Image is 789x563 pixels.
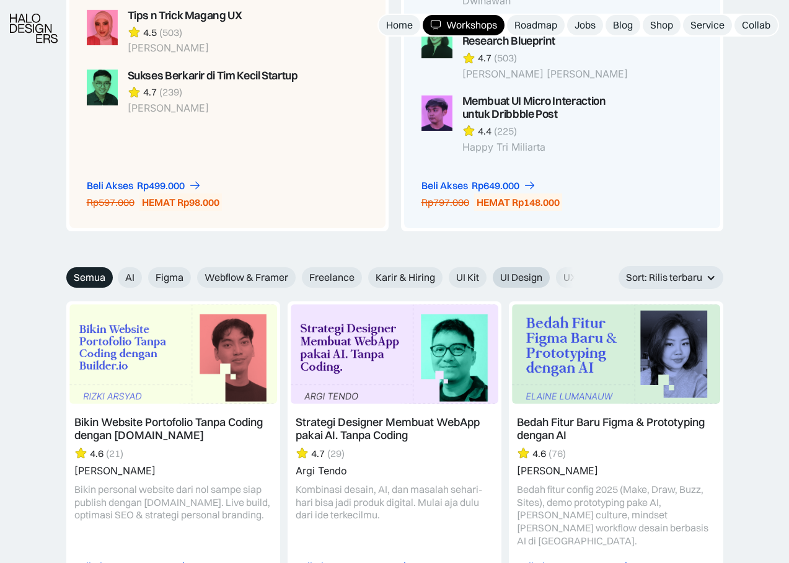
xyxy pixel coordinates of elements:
div: Blog [613,19,633,32]
div: [PERSON_NAME] [128,42,242,54]
div: Roadmap [514,19,557,32]
span: Webflow & Framer [205,271,288,284]
div: HEMAT Rp98.000 [142,196,219,209]
div: (225) [494,125,517,138]
div: [PERSON_NAME] [PERSON_NAME] [462,68,635,80]
span: Semua [74,271,105,284]
div: 4.4 [478,125,491,138]
div: Rp649.000 [472,179,519,192]
div: (503) [159,26,182,39]
div: Sukses Berkarir di Tim Kecil Startup [128,69,298,82]
a: Home [379,15,420,35]
div: Beli Akses [421,179,468,192]
a: Membuat UI Micro Interaction untuk Dribbble Post4.4(225)Happy Tri Miliarta [421,95,635,153]
span: UX Design [563,271,609,284]
span: AI [125,271,134,284]
span: Karir & Hiring [376,271,435,284]
a: Workshops [423,15,505,35]
a: Collab [734,15,778,35]
div: Jobs [575,19,596,32]
div: Rp499.000 [137,179,185,192]
a: Jobs [567,15,603,35]
div: Shop [650,19,673,32]
div: Home [386,19,413,32]
div: Sort: Rilis terbaru [619,266,723,289]
a: Shop [643,15,681,35]
a: Sukses Berkarir di Tim Kecil Startup4.7(239)[PERSON_NAME] [87,69,300,115]
span: Freelance [309,271,355,284]
a: Beli AksesRp499.000 [87,179,201,192]
a: Blog [606,15,640,35]
div: Service [690,19,725,32]
div: Happy Tri Miliarta [462,141,635,153]
div: (503) [494,51,517,64]
a: UX Research 101: Membuat Research Blueprint4.7(503)[PERSON_NAME] [PERSON_NAME] [421,22,635,81]
div: Membuat UI Micro Interaction untuk Dribbble Post [462,95,635,121]
div: Beli Akses [87,179,133,192]
div: [PERSON_NAME] [128,102,298,114]
div: Workshops [446,19,497,32]
div: 4.7 [143,86,157,99]
form: Email Form [66,267,581,288]
div: Sort: Rilis terbaru [626,271,702,284]
span: UI Design [500,271,542,284]
div: 4.7 [478,51,491,64]
div: Tips n Trick Magang UX [128,9,242,22]
a: Tips n Trick Magang UX4.5(503)[PERSON_NAME] [87,9,300,55]
a: Beli AksesRp649.000 [421,179,536,192]
span: UI Kit [456,271,479,284]
span: Figma [156,271,183,284]
div: Rp797.000 [421,196,469,209]
div: Rp597.000 [87,196,134,209]
div: (239) [159,86,182,99]
a: Roadmap [507,15,565,35]
div: HEMAT Rp148.000 [477,196,560,209]
div: Collab [742,19,770,32]
div: 4.5 [143,26,157,39]
a: Service [683,15,732,35]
